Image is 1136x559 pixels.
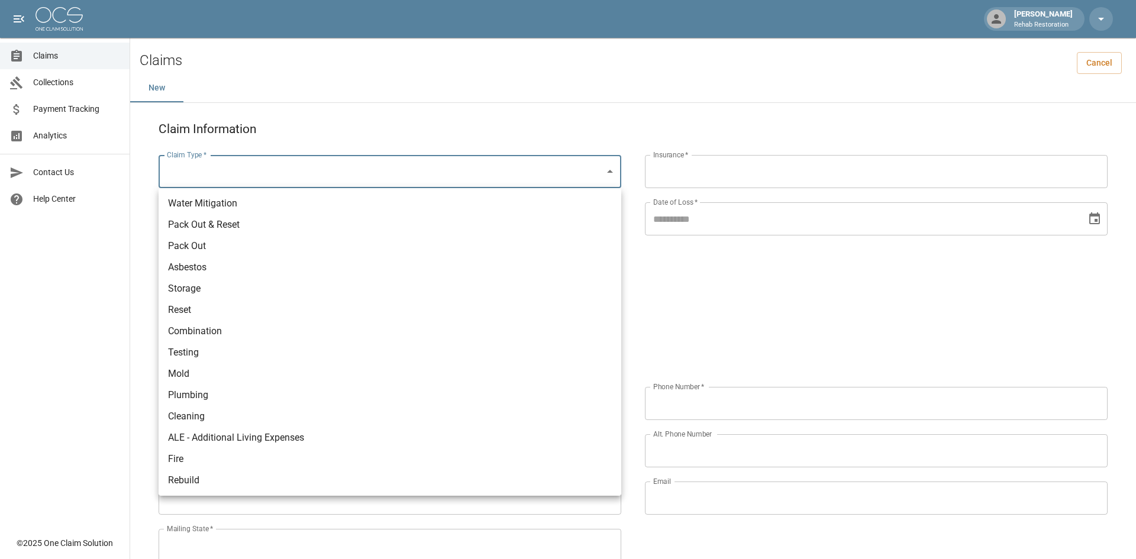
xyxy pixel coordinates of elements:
[159,448,621,470] li: Fire
[159,363,621,384] li: Mold
[159,384,621,406] li: Plumbing
[159,299,621,321] li: Reset
[159,214,621,235] li: Pack Out & Reset
[159,342,621,363] li: Testing
[159,406,621,427] li: Cleaning
[159,278,621,299] li: Storage
[159,470,621,491] li: Rebuild
[159,235,621,257] li: Pack Out
[159,257,621,278] li: Asbestos
[159,321,621,342] li: Combination
[159,427,621,448] li: ALE - Additional Living Expenses
[159,193,621,214] li: Water Mitigation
